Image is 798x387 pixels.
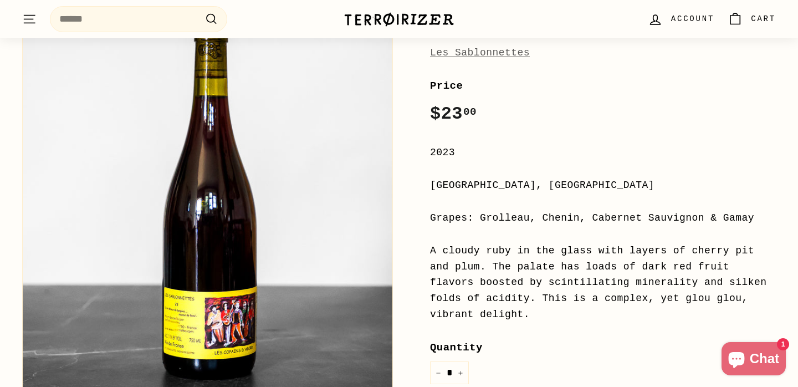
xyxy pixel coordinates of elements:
[430,243,776,323] div: A cloudy ruby in the glass with layers of cherry pit and plum. The palate has loads of dark red f...
[718,342,789,378] inbox-online-store-chat: Shopify online store chat
[430,361,447,384] button: Reduce item quantity by one
[430,339,776,356] label: Quantity
[430,210,776,226] div: Grapes: Grolleau, Chenin, Cabernet Sauvignon & Gamay
[430,145,776,161] div: 2023
[430,104,477,124] span: $23
[751,13,776,25] span: Cart
[430,21,776,39] h1: [PERSON_NAME] d'Abord
[452,361,469,384] button: Increase item quantity by one
[430,47,530,58] a: Les Sablonnettes
[430,78,776,94] label: Price
[721,3,782,35] a: Cart
[463,106,477,118] sup: 00
[23,17,392,387] img: Les Copains d'Abord
[430,361,469,384] input: quantity
[671,13,714,25] span: Account
[641,3,721,35] a: Account
[430,177,776,193] div: [GEOGRAPHIC_DATA], [GEOGRAPHIC_DATA]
